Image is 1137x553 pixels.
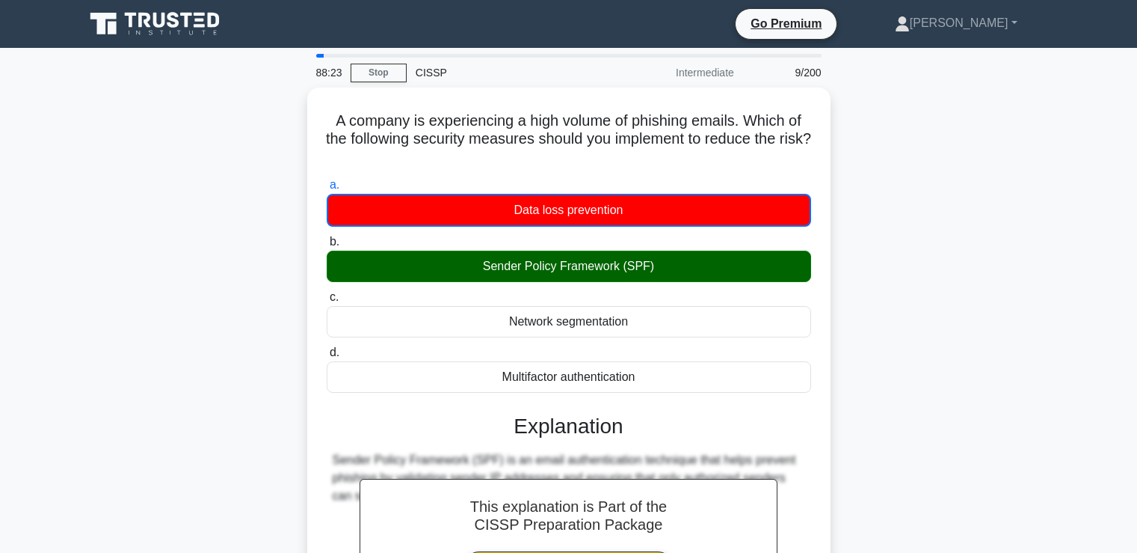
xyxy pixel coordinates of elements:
[330,178,339,191] span: a.
[327,306,811,337] div: Network segmentation
[327,194,811,227] div: Data loss prevention
[327,251,811,282] div: Sender Policy Framework (SPF)
[325,111,813,167] h5: A company is experiencing a high volume of phishing emails. Which of the following security measu...
[351,64,407,82] a: Stop
[330,290,339,303] span: c.
[330,346,339,358] span: d.
[307,58,351,88] div: 88:23
[333,451,805,505] div: Sender Policy Framework (SPF) is an email authentication technique that helps prevent phishing by...
[859,8,1053,38] a: [PERSON_NAME]
[407,58,612,88] div: CISSP
[743,58,831,88] div: 9/200
[327,361,811,393] div: Multifactor authentication
[330,235,339,248] span: b.
[612,58,743,88] div: Intermediate
[742,14,831,33] a: Go Premium
[336,414,802,439] h3: Explanation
